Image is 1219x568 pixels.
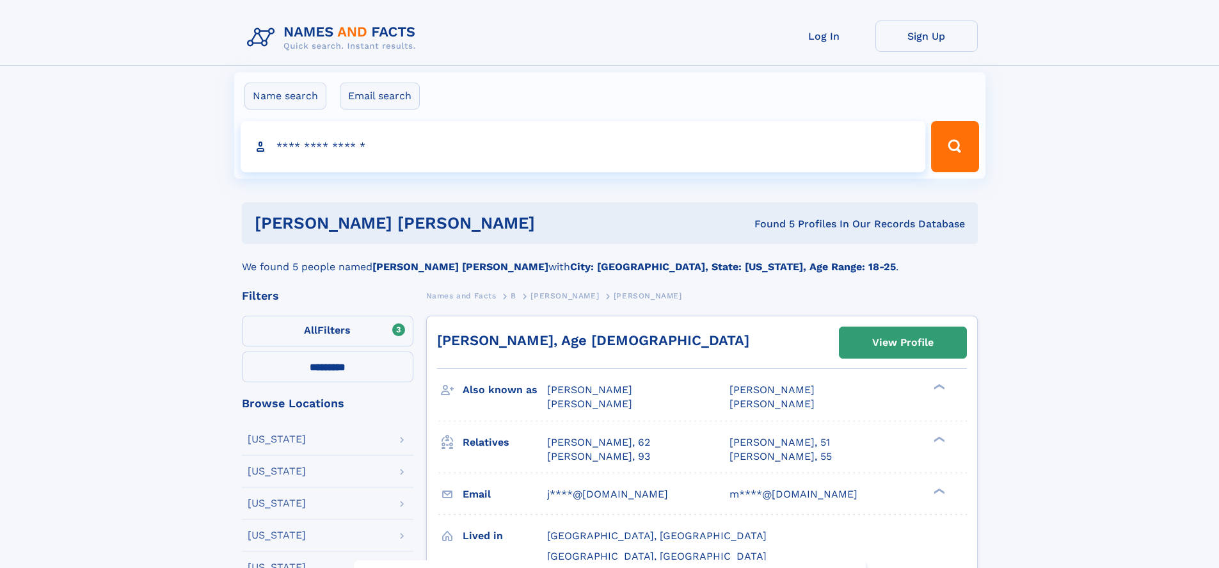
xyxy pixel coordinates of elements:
[511,288,516,304] a: B
[644,217,965,231] div: Found 5 Profiles In Our Records Database
[242,316,413,346] label: Filters
[547,450,650,464] a: [PERSON_NAME], 93
[840,327,966,358] a: View Profile
[248,498,306,508] div: [US_STATE]
[511,291,516,300] span: B
[530,291,599,300] span: [PERSON_NAME]
[547,384,632,396] span: [PERSON_NAME]
[244,83,326,110] label: Name search
[872,328,934,357] div: View Profile
[372,261,548,273] b: [PERSON_NAME] [PERSON_NAME]
[304,324,317,336] span: All
[426,288,497,304] a: Names and Facts
[242,290,413,302] div: Filters
[547,398,632,410] span: [PERSON_NAME]
[930,435,946,443] div: ❯
[255,215,645,231] h1: [PERSON_NAME] [PERSON_NAME]
[875,20,978,52] a: Sign Up
[931,121,978,172] button: Search Button
[530,288,599,304] a: [PERSON_NAME]
[248,466,306,476] div: [US_STATE]
[248,530,306,540] div: [US_STATE]
[463,525,547,547] h3: Lived in
[242,244,978,275] div: We found 5 people named with .
[241,121,926,172] input: search input
[773,20,875,52] a: Log In
[729,384,815,396] span: [PERSON_NAME]
[570,261,896,273] b: City: [GEOGRAPHIC_DATA], State: [US_STATE], Age Range: 18-25
[547,435,650,450] a: [PERSON_NAME], 62
[930,383,946,391] div: ❯
[463,432,547,453] h3: Relatives
[729,398,815,410] span: [PERSON_NAME]
[242,398,413,409] div: Browse Locations
[437,332,749,348] a: [PERSON_NAME], Age [DEMOGRAPHIC_DATA]
[547,550,767,562] span: [GEOGRAPHIC_DATA], [GEOGRAPHIC_DATA]
[248,434,306,444] div: [US_STATE]
[340,83,420,110] label: Email search
[614,291,682,300] span: [PERSON_NAME]
[463,379,547,401] h3: Also known as
[930,487,946,495] div: ❯
[463,483,547,505] h3: Email
[547,530,767,542] span: [GEOGRAPHIC_DATA], [GEOGRAPHIC_DATA]
[242,20,426,55] img: Logo Names and Facts
[729,435,830,450] a: [PERSON_NAME], 51
[729,450,832,464] a: [PERSON_NAME], 55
